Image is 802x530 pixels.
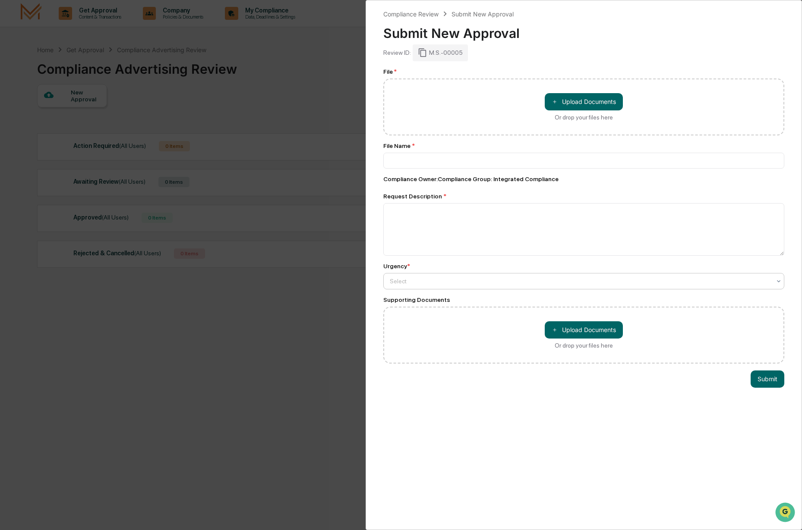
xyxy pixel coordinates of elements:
[555,114,613,121] div: Or drop your files here
[552,97,558,106] span: ＋
[383,142,784,149] div: File Name
[383,10,439,18] div: Compliance Review
[86,146,104,153] span: Pylon
[29,75,109,82] div: We're available if you need us!
[383,296,784,303] div: Supporting Documents
[147,69,157,79] button: Start new chat
[5,122,58,137] a: 🔎Data Lookup
[9,18,157,32] p: How can we help?
[9,110,16,116] div: 🖐️
[774,502,798,525] iframe: Open customer support
[29,66,142,75] div: Start new chat
[59,105,111,121] a: 🗄️Attestations
[9,126,16,133] div: 🔎
[17,109,56,117] span: Preclearance
[71,109,107,117] span: Attestations
[751,370,784,388] button: Submit
[383,49,411,56] div: Review ID:
[61,146,104,153] a: Powered byPylon
[452,10,514,18] div: Submit New Approval
[63,110,69,116] div: 🗄️
[383,193,784,200] div: Request Description
[545,93,623,110] button: Or drop your files here
[413,44,468,61] div: M.S.-00005
[9,66,24,82] img: 1746055101610-c473b297-6a78-478c-a979-82029cc54cd1
[555,342,613,349] div: Or drop your files here
[552,326,558,334] span: ＋
[545,321,623,339] button: Or drop your files here
[383,19,784,41] div: Submit New Approval
[5,105,59,121] a: 🖐️Preclearance
[383,176,784,182] div: Compliance Owner : Compliance Group: Integrated Compliance
[383,263,410,270] div: Urgency
[17,125,54,134] span: Data Lookup
[383,68,784,75] div: File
